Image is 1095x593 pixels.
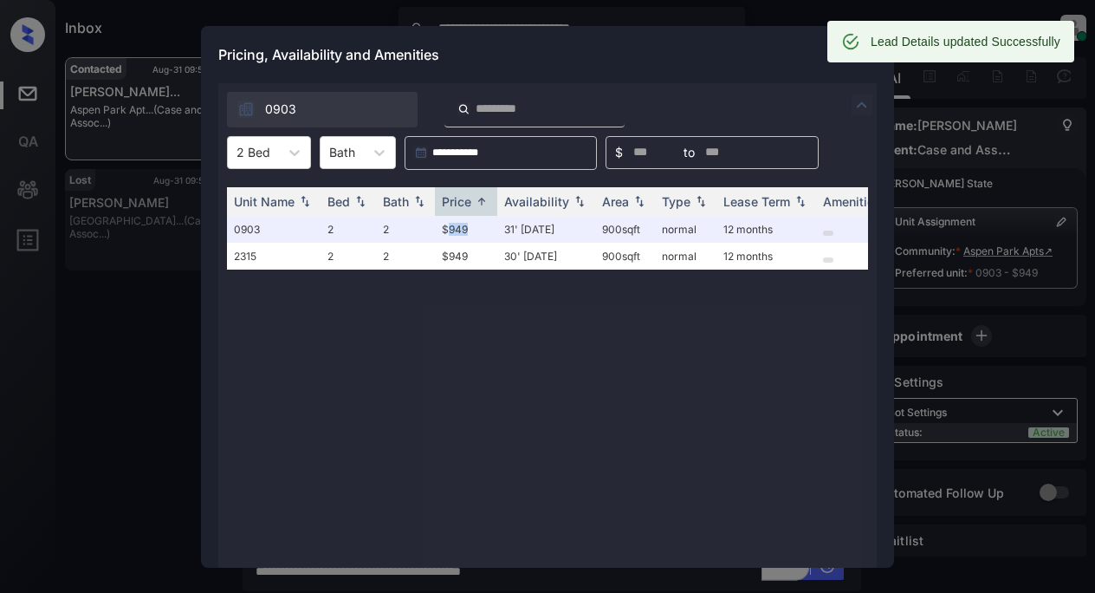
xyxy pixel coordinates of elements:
[376,243,435,270] td: 2
[792,195,809,207] img: sorting
[684,143,695,162] span: to
[201,26,894,83] div: Pricing, Availability and Amenities
[411,195,428,207] img: sorting
[655,243,716,270] td: normal
[595,216,655,243] td: 900 sqft
[435,243,497,270] td: $949
[442,194,471,209] div: Price
[655,216,716,243] td: normal
[631,195,648,207] img: sorting
[571,195,588,207] img: sorting
[352,195,369,207] img: sorting
[595,243,655,270] td: 900 sqft
[716,243,816,270] td: 12 months
[504,194,569,209] div: Availability
[376,216,435,243] td: 2
[871,26,1060,57] div: Lead Details updated Successfully
[823,194,881,209] div: Amenities
[615,143,623,162] span: $
[327,194,350,209] div: Bed
[662,194,690,209] div: Type
[227,243,321,270] td: 2315
[692,195,709,207] img: sorting
[852,94,872,115] img: icon-zuma
[234,194,295,209] div: Unit Name
[265,100,296,119] span: 0903
[383,194,409,209] div: Bath
[296,195,314,207] img: sorting
[497,216,595,243] td: 31' [DATE]
[321,216,376,243] td: 2
[473,195,490,208] img: sorting
[237,101,255,118] img: icon-zuma
[435,216,497,243] td: $949
[227,216,321,243] td: 0903
[716,216,816,243] td: 12 months
[321,243,376,270] td: 2
[723,194,790,209] div: Lease Term
[602,194,629,209] div: Area
[457,101,470,117] img: icon-zuma
[497,243,595,270] td: 30' [DATE]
